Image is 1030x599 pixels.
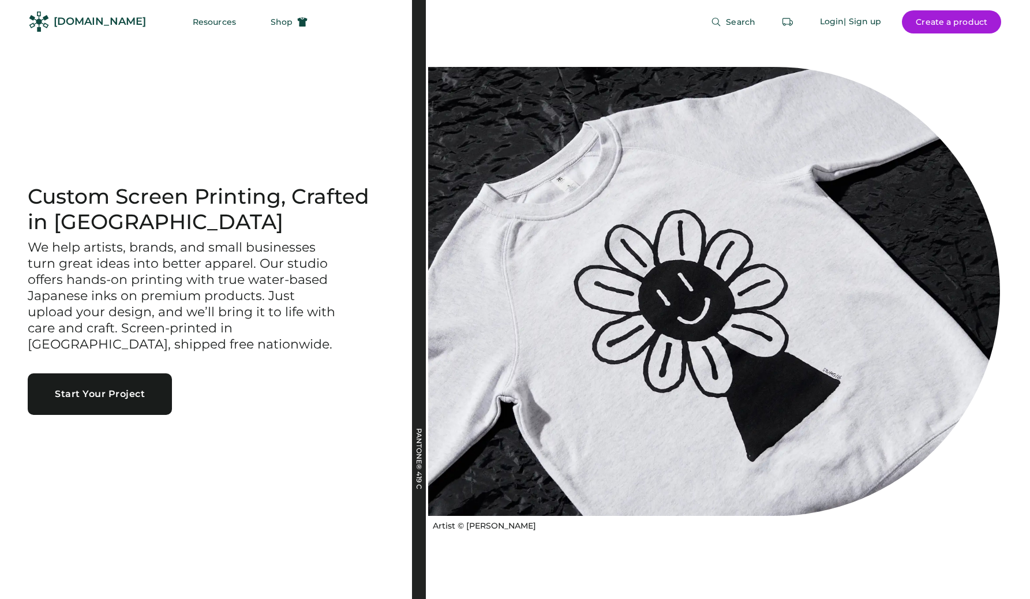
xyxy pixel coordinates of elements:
[902,10,1001,33] button: Create a product
[428,516,536,532] a: Artist © [PERSON_NAME]
[776,10,799,33] button: Retrieve an order
[29,12,49,32] img: Rendered Logo - Screens
[257,10,321,33] button: Shop
[271,18,293,26] span: Shop
[975,547,1025,597] iframe: Front Chat
[697,10,769,33] button: Search
[179,10,250,33] button: Resources
[433,521,536,532] div: Artist © [PERSON_NAME]
[28,239,339,353] h3: We help artists, brands, and small businesses turn great ideas into better apparel. Our studio of...
[844,16,881,28] div: | Sign up
[820,16,844,28] div: Login
[726,18,755,26] span: Search
[28,184,384,235] h1: Custom Screen Printing, Crafted in [GEOGRAPHIC_DATA]
[415,428,422,544] div: PANTONE® 419 C
[54,14,146,29] div: [DOMAIN_NAME]
[28,373,172,415] button: Start Your Project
